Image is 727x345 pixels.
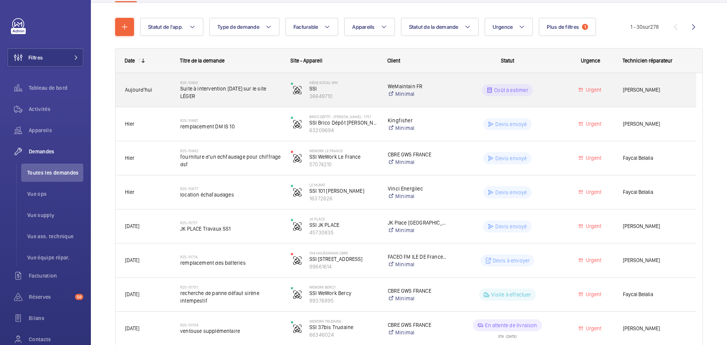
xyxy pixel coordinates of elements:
[623,256,687,265] span: [PERSON_NAME]
[584,291,601,297] span: Urgent
[409,24,459,30] span: Statut de la demande
[388,192,447,200] a: Minimal
[388,295,447,302] a: Minimal
[309,251,378,255] p: 104 Haussmann CBRE
[388,185,447,192] p: Vinci Energilec
[75,294,83,300] span: 58
[623,290,687,299] span: Faycal Belalia
[29,293,72,301] span: Réserves
[309,119,378,126] p: SSI Brico Dépôt [PERSON_NAME]
[148,24,183,30] span: Statut de l'app.
[293,86,302,95] img: fire_alarm.svg
[388,90,447,98] a: Minimal
[29,126,83,134] span: Appareils
[8,48,83,67] button: Filtres
[388,151,447,158] p: CBRE GWS FRANCE
[29,84,83,92] span: Tableau de bord
[180,327,281,335] span: ventouse supplémentaire
[293,256,302,265] img: fire_alarm.svg
[27,233,83,240] span: Vue ass. technique
[293,154,302,163] img: fire_alarm.svg
[180,289,281,304] span: recherche de panne défaut sirène intempestif
[309,331,378,339] p: 66346024
[584,257,601,263] span: Urgent
[29,148,83,155] span: Demandes
[180,191,281,198] span: location échafaudages
[309,319,378,323] p: WeWork Trudaine
[584,189,601,195] span: Urgent
[309,323,378,331] p: SSI 37bis Trudaine
[27,211,83,219] span: Vue supply
[547,24,579,30] span: Plus de filtres
[115,73,696,107] div: Press SPACE to select this row.
[388,158,447,166] a: Minimal
[388,83,447,90] p: WeMaintain FR
[352,24,374,30] span: Appareils
[293,324,302,333] img: fire_alarm.svg
[29,336,83,343] span: Contacts
[495,155,527,162] p: Devis envoyé
[344,18,395,36] button: Appareils
[495,189,527,196] p: Devis envoyé
[293,120,302,129] img: fire_alarm.svg
[180,58,225,64] span: Titre de la demande
[494,86,528,94] p: Coût à estimer
[180,148,281,153] h2: R25-10882
[401,18,479,36] button: Statut de la demande
[498,331,516,338] div: ETA : [DATE]
[387,58,400,64] span: Client
[493,24,513,30] span: Urgence
[388,117,447,124] p: Kingfisher
[309,217,378,221] p: JK PLACE
[27,190,83,198] span: Vue ops
[584,325,601,331] span: Urgent
[180,85,281,100] span: Suite à intervention [DATE] sur le site LÉGER
[180,323,281,327] h2: R25-10704
[623,120,687,128] span: [PERSON_NAME]
[388,261,447,268] a: Minimal
[180,123,281,130] span: remplacement DM IS 10
[623,154,687,162] span: Faycal Belalia
[309,255,378,263] p: SSI [STREET_ADDRESS]
[388,219,447,226] p: JK Place [GEOGRAPHIC_DATA]
[140,18,203,36] button: Statut de l'app.
[309,153,378,161] p: SSI WeWork Le France
[584,223,601,229] span: Urgent
[28,54,43,61] span: Filtres
[217,24,259,30] span: Type de demande
[493,257,530,264] p: Devis à envoyer
[584,121,601,127] span: Urgent
[293,222,302,231] img: fire_alarm.svg
[29,314,83,322] span: Bilans
[388,253,447,261] p: FACEO FM ILE DE France - Vinci Facilities SIP
[643,24,650,30] span: sur
[293,24,318,30] span: Facturable
[309,187,378,195] p: SSI 101 [PERSON_NAME]
[309,297,378,304] p: 89376895
[293,290,302,299] img: fire_alarm.svg
[623,324,687,333] span: [PERSON_NAME]
[623,86,687,94] span: [PERSON_NAME]
[180,220,281,225] h2: R25-10717
[29,105,83,113] span: Activités
[584,155,601,161] span: Urgent
[309,161,378,168] p: 57074210
[309,114,378,119] p: Brico Dépôt - [PERSON_NAME] - 1751
[125,58,135,64] div: Date
[622,58,672,64] span: Technicien réparateur
[581,58,600,64] span: Urgence
[125,325,139,331] span: [DATE]
[125,257,139,263] span: [DATE]
[584,87,601,93] span: Urgent
[180,285,281,289] h2: R25-10707
[309,263,378,270] p: 99661614
[180,254,281,259] h2: R25-10714
[630,24,659,30] span: 1 - 30 278
[209,18,279,36] button: Type de demande
[180,225,281,233] span: JK PLACE Travaux SS1
[309,285,378,289] p: WeWork Bercy
[495,223,527,230] p: Devis envoyé
[293,188,302,197] img: fire_alarm.svg
[27,169,83,176] span: Toutes les demandes
[290,58,322,64] span: Site - Appareil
